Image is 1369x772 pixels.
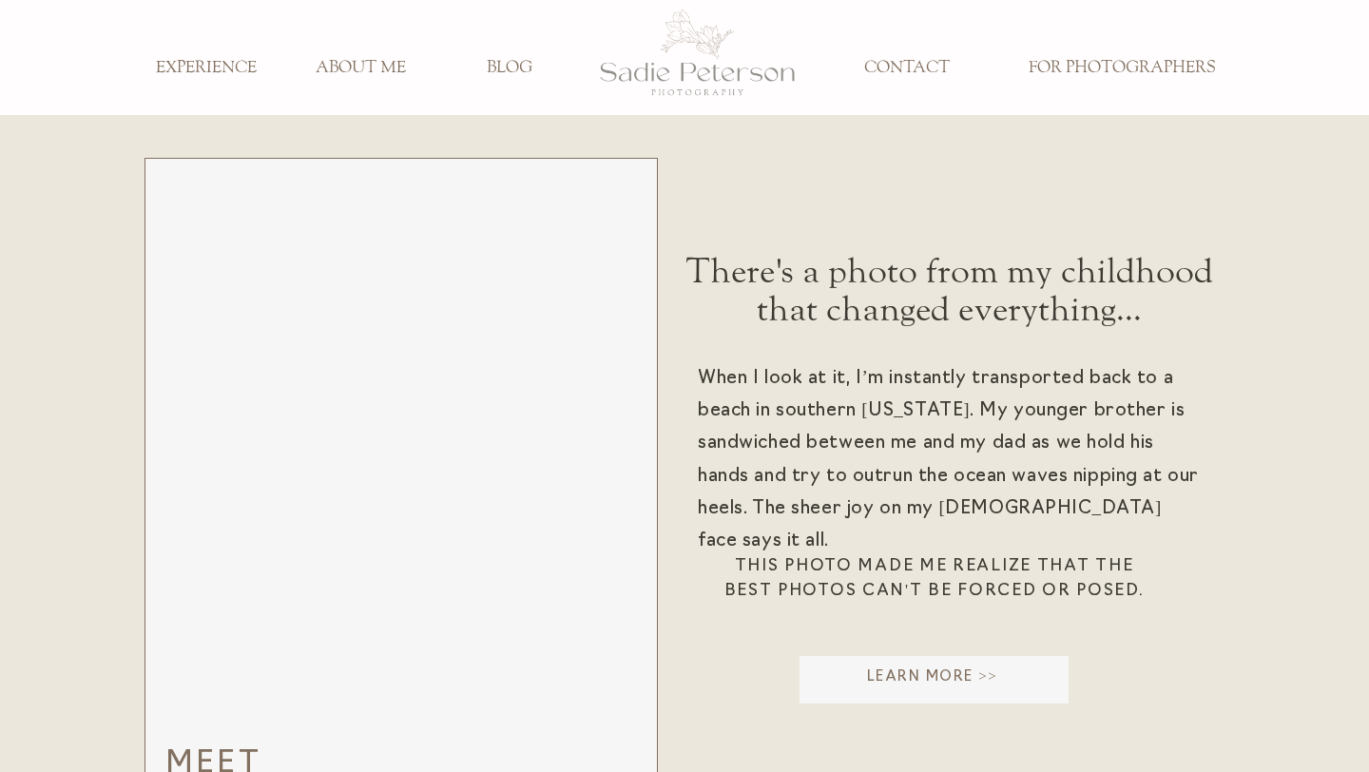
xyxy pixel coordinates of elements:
[796,667,1069,697] a: Learn More >>
[844,58,970,79] a: CONTACT
[713,554,1155,612] h3: This photo made me realize that the best photos can't be forced or posed.
[298,58,423,79] a: ABOUT ME
[144,58,269,79] a: EXPERIENCE
[447,58,572,79] a: BLOG
[698,363,1205,603] div: When I look at it, I’m instantly transported back to a beach in southern [US_STATE]. My younger b...
[665,253,1233,340] h2: There's a photo from my childhood that changed everything...
[1014,58,1228,79] a: FOR PHOTOGRAPHERS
